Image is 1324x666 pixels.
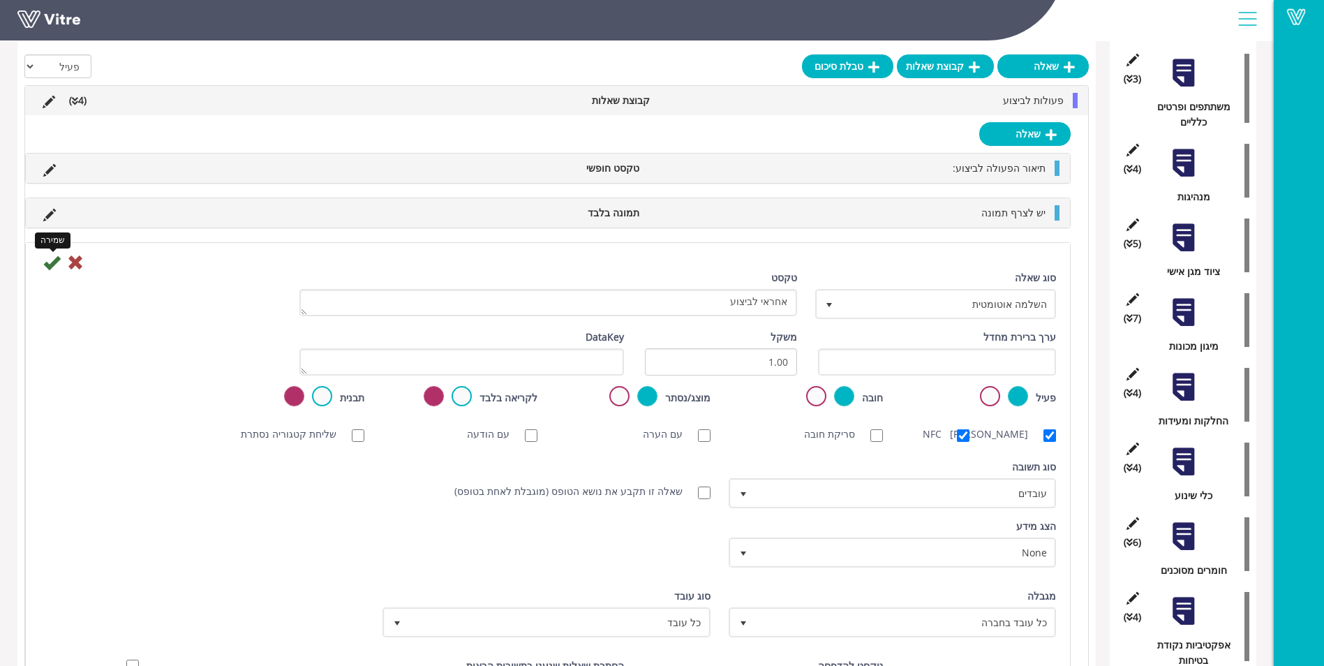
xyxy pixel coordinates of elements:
input: שאלה זו תקבע את נושא הטופס (מוגבלת לאחת בטופס) [698,487,711,499]
div: החלקות ומעידות [1127,413,1249,429]
div: מנהיגות [1127,189,1249,205]
label: סריקת חובה [804,427,869,442]
label: לקריאה בלבד [479,390,537,406]
a: שאלה [997,54,1089,78]
div: שמירה [35,232,70,249]
label: משקל [771,330,797,345]
span: (6 ) [1124,535,1141,550]
span: None [755,540,1055,565]
span: תיאור הפעולה לביצוע: [953,161,1046,175]
span: select [817,291,842,316]
label: עם הודעה [467,427,523,442]
span: (4 ) [1124,460,1141,475]
label: סוג עובד [674,589,711,604]
span: השלמה אוטומטית [842,291,1055,316]
a: קבוצת שאלות [897,54,994,78]
span: (4 ) [1124,385,1141,401]
span: יש לצרף תמונה [981,206,1046,219]
label: סוג שאלה [1015,270,1056,286]
label: תבנית [340,390,364,406]
input: סריקת חובה [870,429,883,442]
label: ערך ברירת מחדל [983,330,1056,345]
a: שאלה [979,122,1071,146]
span: פעולות לביצוע [1003,94,1064,107]
div: ציוד מגן אישי [1127,264,1249,279]
label: עם הערה [643,427,697,442]
li: (4 ) [62,93,94,108]
input: NFC [957,429,969,442]
label: סוג תשובה [1012,459,1056,475]
span: כל עובד [409,609,708,635]
label: שאלה זו תקבע את נושא הטופס (מוגבלת לאחת בטופס) [454,484,697,499]
label: הצג מידע [1016,519,1056,534]
label: פעיל [1036,390,1056,406]
span: select [731,480,756,505]
label: חובה [862,390,883,406]
div: חומרים מסוכנים [1127,563,1249,578]
li: קבוצת שאלות [501,93,656,108]
label: NFC [923,427,955,442]
div: משתתפים ופרטים כלליים [1127,99,1249,130]
span: (7 ) [1124,311,1141,326]
span: עובדים [755,480,1055,505]
div: מיגון מכונות [1127,339,1249,354]
span: (5 ) [1124,236,1141,251]
input: שליחת קטגוריה נסתרת [352,429,364,442]
input: עם הודעה [525,429,537,442]
textarea: אחראי לביצוע [299,289,797,316]
label: [PERSON_NAME] [990,427,1042,442]
li: תמונה בלבד [493,205,646,221]
span: select [731,540,756,565]
span: (3 ) [1124,71,1141,87]
span: select [385,609,410,635]
span: (4 ) [1124,609,1141,625]
label: שליחת קטגוריה נסתרת [241,427,350,442]
a: טבלת סיכום [802,54,893,78]
label: מגבלה [1027,589,1056,604]
span: (4 ) [1124,161,1141,177]
label: טקסט [771,270,797,286]
label: מוצג/נסתר [665,390,711,406]
span: כל עובד בחברה [755,609,1055,635]
div: כלי שינוע [1127,488,1249,503]
li: טקסט חופשי [493,161,646,176]
input: עם הערה [698,429,711,442]
input: [PERSON_NAME] [1043,429,1056,442]
span: select [731,609,756,635]
label: DataKey [586,330,624,345]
